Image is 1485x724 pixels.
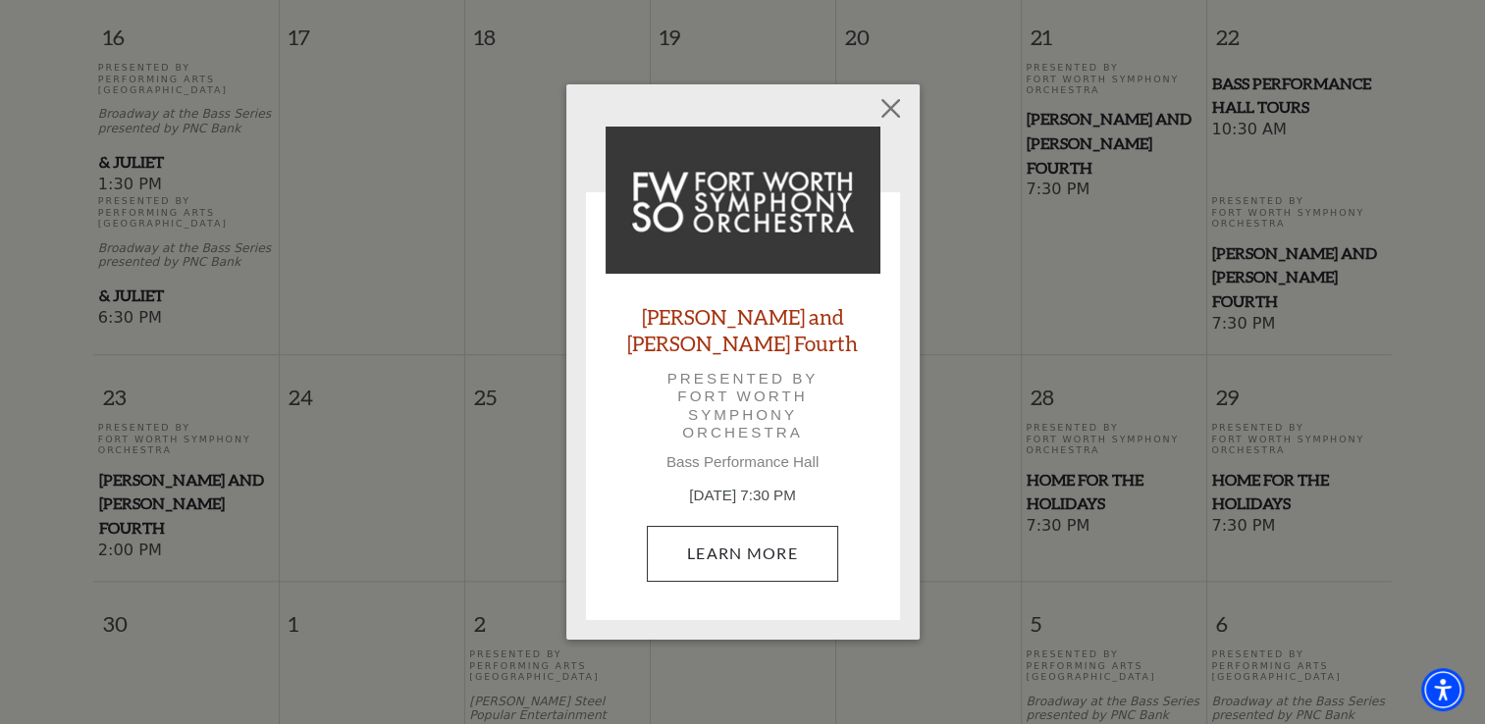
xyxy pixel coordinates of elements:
[606,453,880,471] p: Bass Performance Hall
[606,485,880,507] p: [DATE] 7:30 PM
[606,127,880,274] img: Mozart and Mahler's Fourth
[633,370,853,441] p: Presented by Fort Worth Symphony Orchestra
[872,90,909,128] button: Close
[1421,668,1464,711] div: Accessibility Menu
[606,303,880,356] a: [PERSON_NAME] and [PERSON_NAME] Fourth
[647,526,838,581] a: November 21, 7:30 PM Learn More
